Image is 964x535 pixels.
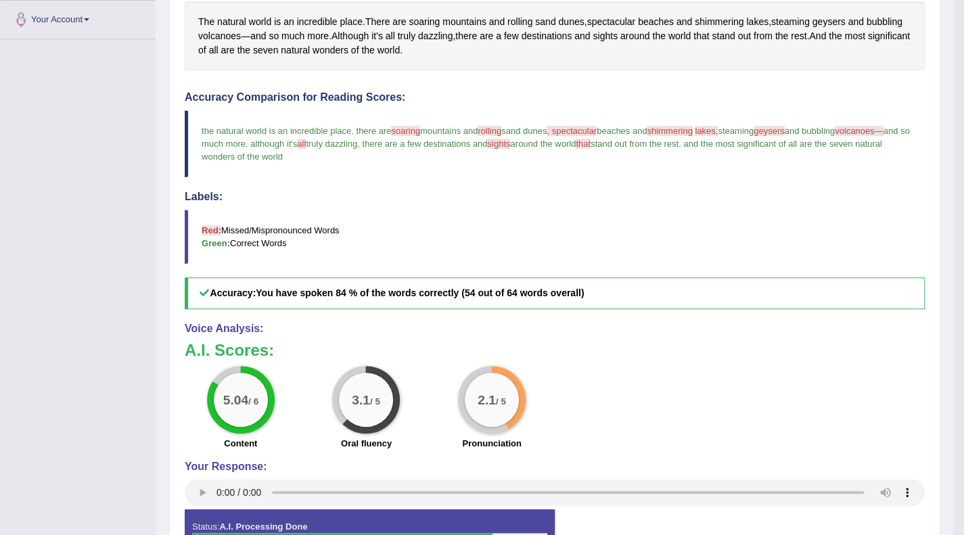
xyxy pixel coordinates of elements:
[521,29,572,43] span: Click to see word definition
[185,461,925,473] h4: Your Response:
[496,396,506,406] small: / 5
[362,139,487,149] span: there are a few destinations and
[587,15,635,29] span: Click to see word definition
[668,29,691,43] span: Click to see word definition
[809,29,826,43] span: Click to see word definition
[283,15,294,29] span: Click to see word definition
[679,139,681,149] span: .
[185,210,925,264] blockquote: Missed/Mispronounced Words Correct Words
[256,287,584,298] b: You have spoken 84 % of the words correctly (54 out of 64 words overall)
[501,126,547,136] span: sand dunes
[754,126,785,136] span: geysers
[480,29,493,43] span: Click to see word definition
[198,15,214,29] span: Click to see word definition
[313,43,348,57] span: Click to see word definition
[198,43,206,57] span: Click to see word definition
[307,29,329,43] span: Click to see word definition
[392,15,406,29] span: Click to see word definition
[223,392,248,407] big: 5.04
[306,139,357,149] span: truly dazzling
[695,126,718,136] span: lakes,
[868,29,910,43] span: Click to see word definition
[647,126,692,136] span: shimmering
[331,29,369,43] span: Click to see word definition
[202,126,351,136] span: the natural world is an incredible place
[356,126,391,136] span: there are
[219,521,307,532] strong: A.I. Processing Done
[297,139,306,149] span: all
[281,43,310,57] span: Click to see word definition
[409,15,440,29] span: Click to see word definition
[248,396,258,406] small: / 6
[558,15,584,29] span: Click to see word definition
[386,29,395,43] span: Click to see word definition
[377,43,400,57] span: Click to see word definition
[420,126,478,136] span: mountains and
[246,139,248,149] span: .
[693,29,709,43] span: Click to see word definition
[785,126,835,136] span: and bubbling
[507,15,532,29] span: Click to see word definition
[504,29,519,43] span: Click to see word definition
[224,437,257,450] label: Content
[351,126,354,136] span: .
[185,1,925,70] div: . , , — . , . .
[209,43,219,57] span: Click to see word definition
[478,126,501,136] span: rolling
[185,323,925,335] h4: Voice Analysis:
[202,238,230,248] b: Green:
[746,15,768,29] span: Click to see word definition
[253,43,278,57] span: Click to see word definition
[297,15,338,29] span: Click to see word definition
[442,15,486,29] span: Click to see word definition
[754,29,773,43] span: Click to see word definition
[250,139,297,149] span: although it's
[198,29,241,43] span: Click to see word definition
[718,126,754,136] span: steaming
[652,29,665,43] span: Click to see word definition
[281,29,304,43] span: Click to see word definition
[535,15,555,29] span: Click to see word definition
[357,139,360,149] span: ,
[829,29,842,43] span: Click to see word definition
[202,225,221,235] b: Red:
[1,1,155,34] a: Your Account
[576,139,591,149] span: that
[844,29,865,43] span: Click to see word definition
[510,139,576,149] span: around the world
[341,437,392,450] label: Oral fluency
[775,29,788,43] span: Click to see word definition
[398,29,415,43] span: Click to see word definition
[274,15,281,29] span: Click to see word definition
[361,43,374,57] span: Click to see word definition
[340,15,362,29] span: Click to see word definition
[848,15,863,29] span: Click to see word definition
[496,29,501,43] span: Click to see word definition
[217,15,246,29] span: Click to see word definition
[791,29,806,43] span: Click to see word definition
[771,15,810,29] span: Click to see word definition
[695,15,743,29] span: Click to see word definition
[489,15,505,29] span: Click to see word definition
[593,29,618,43] span: Click to see word definition
[638,15,674,29] span: Click to see word definition
[418,29,453,43] span: Click to see word definition
[597,126,647,136] span: beaches and
[737,29,750,43] span: Click to see word definition
[462,437,521,450] label: Pronunciation
[712,29,735,43] span: Click to see word definition
[676,15,692,29] span: Click to see word definition
[591,139,679,149] span: stand out from the rest
[185,191,925,203] h4: Labels:
[455,29,477,43] span: Click to see word definition
[365,15,390,29] span: Click to see word definition
[370,396,380,406] small: / 5
[391,126,420,136] span: soaring
[202,126,912,149] span: and so much more
[835,126,883,136] span: volcanoes—
[249,15,271,29] span: Click to see word definition
[812,15,846,29] span: Click to see word definition
[221,43,234,57] span: Click to see word definition
[185,341,274,359] b: A.I. Scores:
[574,29,590,43] span: Click to see word definition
